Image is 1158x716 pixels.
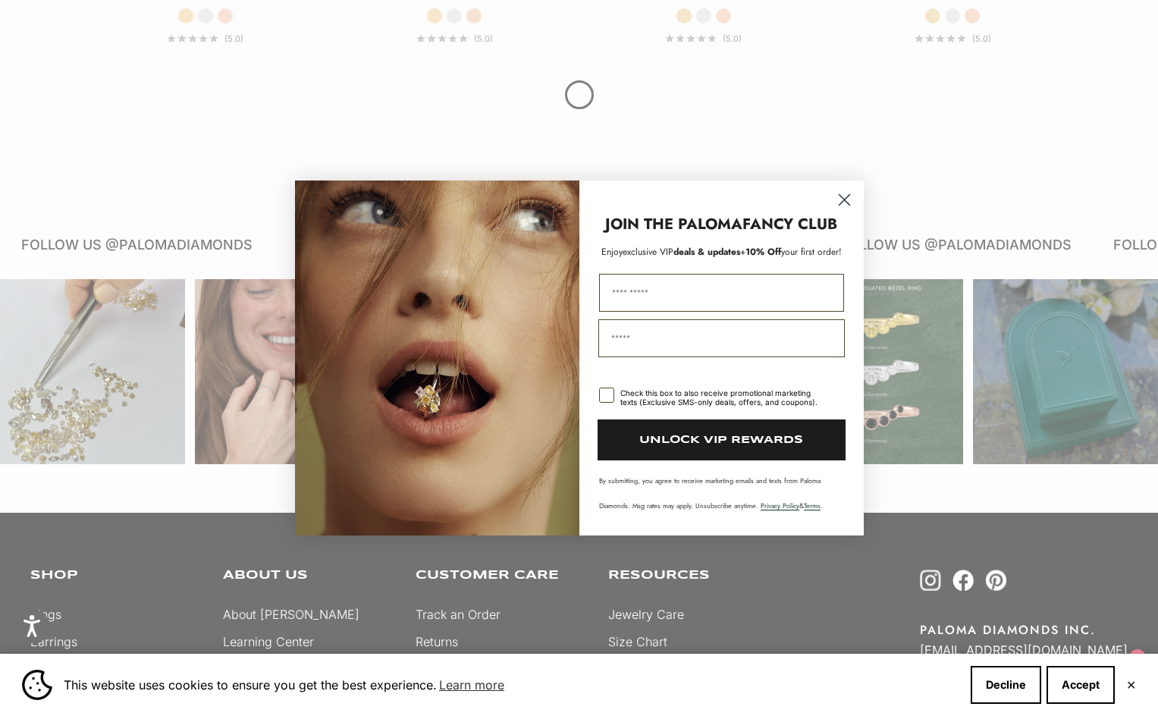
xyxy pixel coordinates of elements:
input: Email [598,319,845,357]
p: By submitting, you agree to receive marketing emails and texts from Paloma Diamonds. Msg rates ma... [599,476,844,510]
button: Close [1126,680,1136,689]
span: Enjoy [601,245,623,259]
span: + your first order! [740,245,842,259]
button: Accept [1047,666,1115,704]
a: Privacy Policy [761,501,799,510]
img: Cookie banner [22,670,52,700]
span: deals & updates [623,245,740,259]
strong: FANCY CLUB [742,213,837,235]
button: Decline [971,666,1041,704]
strong: JOIN THE PALOMA [605,213,742,235]
span: exclusive VIP [623,245,673,259]
span: & . [761,501,823,510]
div: Check this box to also receive promotional marketing texts (Exclusive SMS-only deals, offers, and... [620,388,826,407]
button: Close dialog [831,187,858,213]
a: Terms [804,501,821,510]
img: Loading... [295,181,579,535]
span: This website uses cookies to ensure you get the best experience. [64,674,959,696]
span: 10% Off [745,245,781,259]
input: First Name [599,274,844,312]
a: Learn more [437,674,507,696]
button: UNLOCK VIP REWARDS [598,419,846,460]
